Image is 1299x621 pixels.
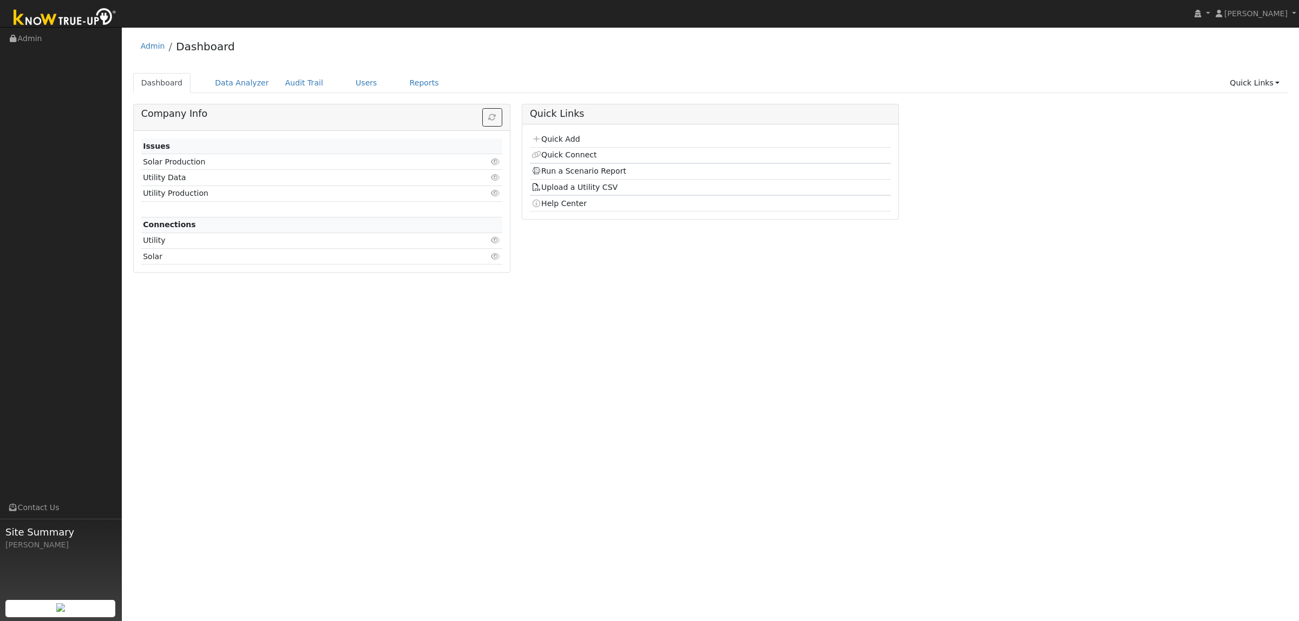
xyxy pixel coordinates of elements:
[143,142,170,150] strong: Issues
[1222,73,1288,93] a: Quick Links
[532,183,618,191] a: Upload a Utility CSV
[532,199,587,208] a: Help Center
[491,189,501,197] i: Click to view
[141,42,165,50] a: Admin
[491,158,501,166] i: Click to view
[207,73,277,93] a: Data Analyzer
[56,603,65,612] img: retrieve
[5,539,116,551] div: [PERSON_NAME]
[141,186,444,201] td: Utility Production
[277,73,331,93] a: Audit Trail
[5,525,116,539] span: Site Summary
[532,167,626,175] a: Run a Scenario Report
[530,108,891,120] h5: Quick Links
[1224,9,1288,18] span: [PERSON_NAME]
[141,249,444,265] td: Solar
[491,174,501,181] i: Click to view
[141,108,502,120] h5: Company Info
[176,40,235,53] a: Dashboard
[8,6,122,30] img: Know True-Up
[141,233,444,248] td: Utility
[532,135,580,143] a: Quick Add
[491,236,501,244] i: Click to view
[532,150,596,159] a: Quick Connect
[141,170,444,186] td: Utility Data
[141,154,444,170] td: Solar Production
[347,73,385,93] a: Users
[491,253,501,260] i: Click to view
[133,73,191,93] a: Dashboard
[402,73,447,93] a: Reports
[143,220,196,229] strong: Connections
